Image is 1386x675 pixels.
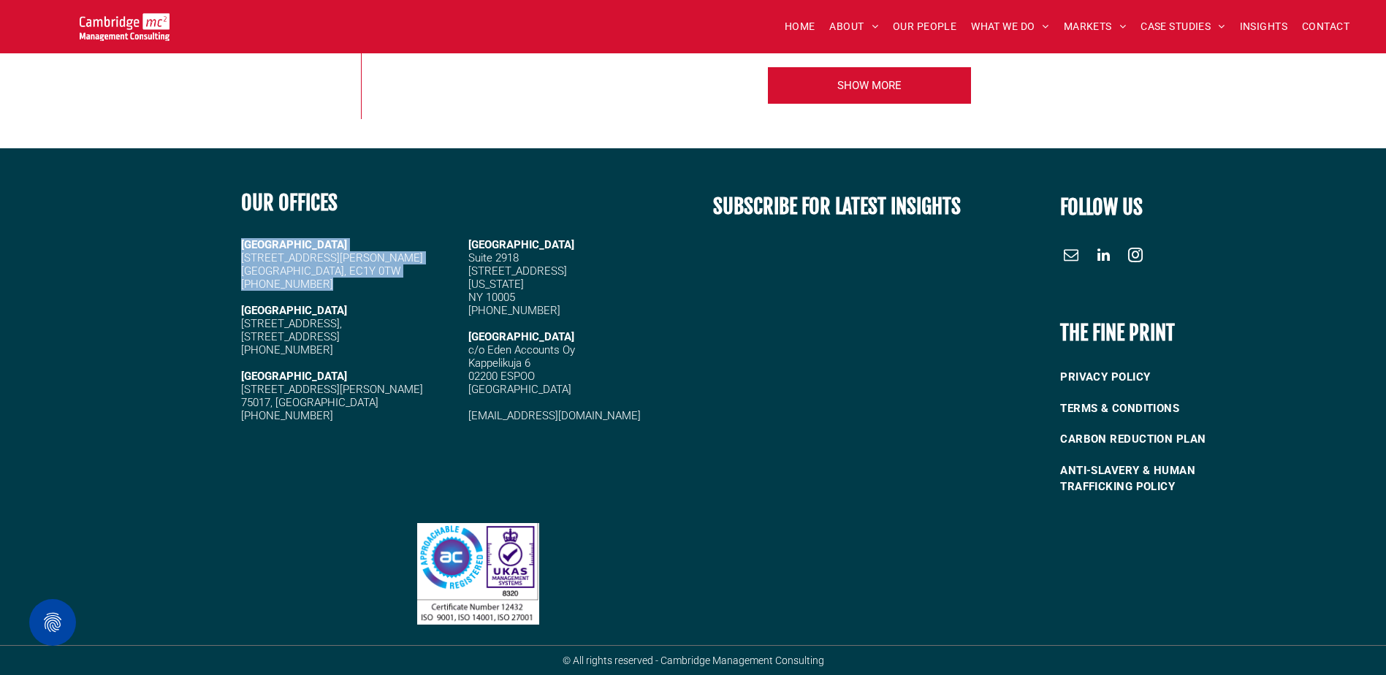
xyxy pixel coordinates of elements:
[80,15,170,31] a: Your Business Transformed | Cambridge Management Consulting
[241,396,378,409] span: 75017, [GEOGRAPHIC_DATA]
[1056,15,1133,38] a: MARKETS
[563,655,824,666] span: © All rights reserved - Cambridge Management Consulting
[1233,15,1295,38] a: INSIGHTS
[241,370,347,383] strong: [GEOGRAPHIC_DATA]
[1092,244,1114,270] a: linkedin
[1060,320,1175,346] b: THE FINE PRINT
[468,291,515,304] span: NY 10005
[1124,244,1146,270] a: instagram
[241,190,338,216] b: OUR OFFICES
[468,330,574,343] span: [GEOGRAPHIC_DATA]
[1060,244,1082,270] a: email
[241,238,347,251] strong: [GEOGRAPHIC_DATA]
[241,330,340,343] span: [STREET_ADDRESS]
[468,304,560,317] span: [PHONE_NUMBER]
[767,66,972,104] a: Your Business Transformed | Cambridge Management Consulting
[822,15,886,38] a: ABOUT
[80,13,170,41] img: Go to Homepage
[1060,424,1259,455] a: CARBON REDUCTION PLAN
[1060,194,1143,220] font: FOLLOW US
[241,278,333,291] span: [PHONE_NUMBER]
[777,15,823,38] a: HOME
[468,343,575,396] span: c/o Eden Accounts Oy Kappelikuja 6 02200 ESPOO [GEOGRAPHIC_DATA]
[241,317,342,330] span: [STREET_ADDRESS],
[1133,15,1232,38] a: CASE STUDIES
[241,343,333,356] span: [PHONE_NUMBER]
[468,238,574,251] span: [GEOGRAPHIC_DATA]
[1295,15,1357,38] a: CONTACT
[1060,362,1259,393] a: PRIVACY POLICY
[241,304,347,317] strong: [GEOGRAPHIC_DATA]
[1060,455,1259,503] a: ANTI-SLAVERY & HUMAN TRAFFICKING POLICY
[241,251,423,278] span: [STREET_ADDRESS][PERSON_NAME] [GEOGRAPHIC_DATA], EC1Y 0TW
[964,15,1056,38] a: WHAT WE DO
[241,383,423,396] span: [STREET_ADDRESS][PERSON_NAME]
[417,525,540,541] a: Your Business Transformed | Cambridge Management Consulting
[417,523,540,624] img: Logo featuring a blue Approachable Registered badge, a purple UKAS Management Systems mark with a...
[1060,393,1259,424] a: TERMS & CONDITIONS
[468,409,641,422] a: [EMAIL_ADDRESS][DOMAIN_NAME]
[886,15,964,38] a: OUR PEOPLE
[468,251,519,264] span: Suite 2918
[468,278,524,291] span: [US_STATE]
[241,409,333,422] span: [PHONE_NUMBER]
[468,264,567,278] span: [STREET_ADDRESS]
[837,67,902,104] span: SHOW MORE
